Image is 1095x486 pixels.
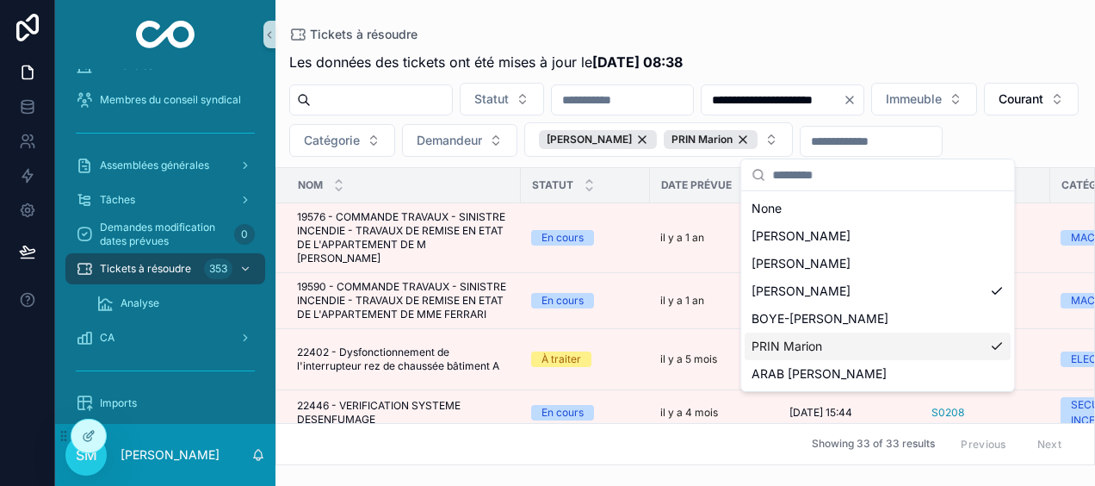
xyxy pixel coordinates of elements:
a: Tickets à résoudre353 [65,253,265,284]
button: Select Button [524,122,793,157]
p: il y a 4 mois [660,406,718,420]
span: Statut [474,90,509,108]
span: BOYE-[PERSON_NAME] [752,310,888,327]
span: Membres du conseil syndical [100,93,241,107]
span: Tâches [100,193,135,207]
span: [PERSON_NAME] [752,283,851,300]
p: il y a 1 an [660,231,704,245]
button: Select Button [289,124,395,157]
span: Statut [532,178,573,192]
span: 22402 - Dysfonctionnement de l'interrupteur rez de chaussée bâtiment A [297,346,510,373]
span: [PERSON_NAME] [752,227,851,245]
button: Select Button [460,83,544,115]
a: Demandes modification dates prévues0 [65,219,265,250]
span: [PERSON_NAME] [752,255,851,272]
a: Membres du conseil syndical [65,84,265,115]
button: Select Button [871,83,977,115]
p: [PERSON_NAME] [121,446,220,464]
div: En cours [541,405,584,421]
a: CA [65,322,265,353]
a: Imports [65,388,265,419]
a: Tâches [65,184,265,215]
span: [PERSON_NAME] [547,133,632,146]
span: Immeuble [886,90,942,108]
img: App logo [136,21,195,48]
span: 19576 - COMMANDE TRAVAUX - SINISTRE INCENDIE - TRAVAUX DE REMISE EN ETAT DE L'APPARTEMENT DE M [P... [297,210,510,265]
a: Analyse [86,288,265,319]
p: il y a 1 an [660,294,704,308]
span: Courant [999,90,1043,108]
span: Les données des tickets ont été mises à jour le [289,52,683,72]
div: En cours [541,230,584,246]
span: PRIN Marion [752,338,822,355]
span: Date prévue [661,178,732,192]
a: Tickets à résoudre [289,26,418,43]
span: Tickets à résoudre [310,26,418,43]
span: Catégorie [304,132,360,149]
button: Select Button [984,83,1079,115]
div: À traiter [541,352,581,367]
span: 19590 - COMMANDE TRAVAUX - SINISTRE INCENDIE - TRAVAUX DE REMISE EN ETAT DE L'APPARTEMENT DE MME ... [297,280,510,321]
div: 353 [204,259,232,279]
span: SM [76,445,97,465]
strong: [DATE] 08:38 [592,53,683,71]
a: S0208 [931,406,964,420]
span: Assemblées générales [100,159,209,172]
div: Suggestions [741,191,1014,391]
span: Demandeur [417,132,482,149]
span: PRIN Marion [671,133,733,146]
button: Unselect 2 [664,130,758,149]
button: Unselect 86 [539,130,657,149]
button: Clear [843,93,863,107]
div: En cours [541,293,584,308]
span: Analyse [121,296,159,310]
span: Tickets à résoudre [100,262,191,276]
span: Demandes modification dates prévues [100,221,227,248]
a: Assemblées générales [65,150,265,181]
span: Imports [100,396,137,410]
span: [DATE] 15:44 [789,406,852,420]
span: ARAB [PERSON_NAME] [752,365,887,383]
div: 0 [234,224,255,245]
span: Nom [298,178,323,192]
button: Select Button [402,124,517,157]
div: scrollable content [55,69,275,424]
span: CA [100,331,114,345]
div: None [745,195,1011,222]
span: Showing 33 of 33 results [812,438,935,452]
p: il y a 5 mois [660,352,717,366]
span: 22446 - VERIFICATION SYSTEME DESENFUMAGE [297,399,510,427]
